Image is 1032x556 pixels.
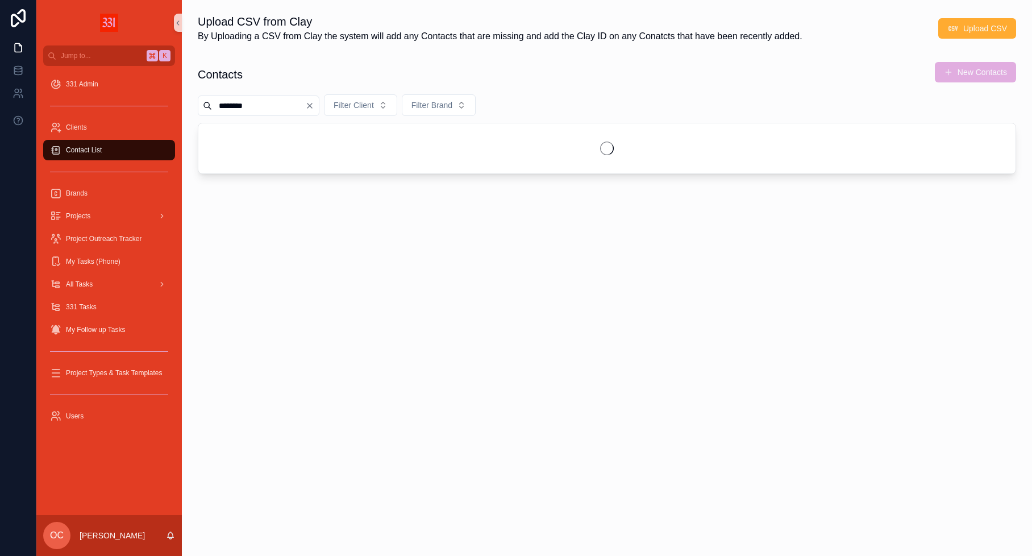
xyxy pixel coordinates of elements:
[43,229,175,249] a: Project Outreach Tracker
[402,94,476,116] button: Select Button
[66,234,142,243] span: Project Outreach Tracker
[43,183,175,204] a: Brands
[43,274,175,294] a: All Tasks
[43,206,175,226] a: Projects
[66,325,125,334] span: My Follow up Tasks
[50,529,64,542] span: OC
[963,23,1007,34] span: Upload CSV
[305,101,319,110] button: Clear
[198,67,243,82] h1: Contacts
[938,18,1016,39] button: Upload CSV
[324,94,397,116] button: Select Button
[66,189,88,198] span: Brands
[935,62,1016,82] button: New Contacts
[66,80,98,89] span: 331 Admin
[66,146,102,155] span: Contact List
[43,297,175,317] a: 331 Tasks
[43,74,175,94] a: 331 Admin
[66,123,87,132] span: Clients
[411,99,452,111] span: Filter Brand
[43,363,175,383] a: Project Types & Task Templates
[66,280,93,289] span: All Tasks
[36,66,182,441] div: scrollable content
[43,320,175,340] a: My Follow up Tasks
[43,45,175,66] button: Jump to...K
[61,51,142,60] span: Jump to...
[160,51,169,60] span: K
[43,251,175,272] a: My Tasks (Phone)
[198,30,802,43] span: By Uploading a CSV from Clay the system will add any Contacts that are missing and add the Clay I...
[43,406,175,426] a: Users
[66,368,162,377] span: Project Types & Task Templates
[100,14,118,32] img: App logo
[334,99,374,111] span: Filter Client
[66,257,120,266] span: My Tasks (Phone)
[66,412,84,421] span: Users
[66,211,90,221] span: Projects
[43,140,175,160] a: Contact List
[66,302,97,312] span: 331 Tasks
[80,530,145,541] p: [PERSON_NAME]
[43,117,175,138] a: Clients
[198,14,802,30] h1: Upload CSV from Clay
